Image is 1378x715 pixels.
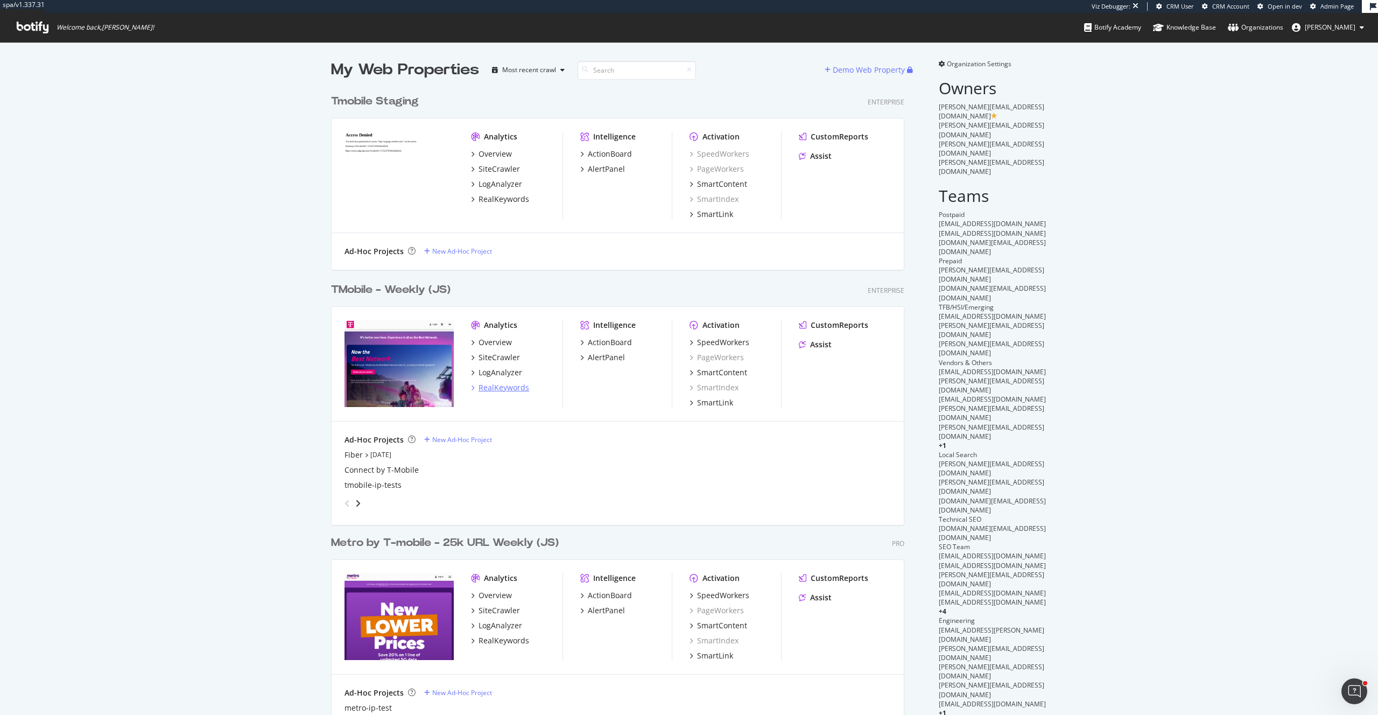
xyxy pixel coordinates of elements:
a: ActionBoard [580,337,632,348]
div: Technical SEO [939,515,1047,524]
div: LogAnalyzer [479,620,522,631]
a: PageWorkers [690,164,744,174]
a: SmartLink [690,209,733,220]
span: CRM Account [1212,2,1249,10]
h2: Teams [939,187,1047,205]
div: LogAnalyzer [479,179,522,190]
a: Botify Academy [1084,13,1141,42]
div: Ad-Hoc Projects [344,688,404,698]
div: AlertPanel [588,352,625,363]
div: SmartContent [697,620,747,631]
a: SmartContent [690,620,747,631]
iframe: Intercom live chat [1341,678,1367,704]
div: Activation [702,131,740,142]
div: SpeedWorkers [697,337,749,348]
span: CRM User [1166,2,1194,10]
div: Postpaid [939,210,1047,219]
span: [EMAIL_ADDRESS][DOMAIN_NAME] [939,561,1046,570]
div: My Web Properties [331,59,479,81]
div: Botify Academy [1084,22,1141,33]
a: PageWorkers [690,605,744,616]
a: SiteCrawler [471,352,520,363]
a: New Ad-Hoc Project [424,435,492,444]
div: SmartContent [697,179,747,190]
div: RealKeywords [479,382,529,393]
div: SmartContent [697,367,747,378]
a: PageWorkers [690,352,744,363]
div: Activation [702,573,740,584]
a: SpeedWorkers [690,149,749,159]
a: LogAnalyzer [471,367,522,378]
a: Demo Web Property [825,65,907,74]
div: CustomReports [811,320,868,331]
div: Tmobile Staging [331,94,419,109]
div: RealKeywords [479,635,529,646]
span: [PERSON_NAME][EMAIL_ADDRESS][DOMAIN_NAME] [939,404,1044,422]
span: [DOMAIN_NAME][EMAIL_ADDRESS][DOMAIN_NAME] [939,524,1046,542]
a: Overview [471,590,512,601]
div: Engineering [939,616,1047,625]
span: [EMAIL_ADDRESS][DOMAIN_NAME] [939,588,1046,598]
a: ActionBoard [580,590,632,601]
span: [PERSON_NAME][EMAIL_ADDRESS][DOMAIN_NAME] [939,139,1044,158]
button: Most recent crawl [488,61,569,79]
span: [EMAIL_ADDRESS][DOMAIN_NAME] [939,395,1046,404]
a: Overview [471,337,512,348]
a: RealKeywords [471,635,529,646]
span: Organization Settings [947,59,1011,68]
a: Organizations [1228,13,1283,42]
div: metro-ip-test [344,703,392,713]
a: RealKeywords [471,194,529,205]
a: SpeedWorkers [690,590,749,601]
a: Assist [799,592,832,603]
a: SpeedWorkers [690,337,749,348]
a: ActionBoard [580,149,632,159]
div: Most recent crawl [502,67,556,73]
div: Ad-Hoc Projects [344,246,404,257]
span: [EMAIL_ADDRESS][DOMAIN_NAME] [939,312,1046,321]
span: [EMAIL_ADDRESS][DOMAIN_NAME] [939,229,1046,238]
div: Viz Debugger: [1092,2,1130,11]
a: SmartContent [690,179,747,190]
div: Intelligence [593,131,636,142]
div: Analytics [484,320,517,331]
span: [EMAIL_ADDRESS][PERSON_NAME][DOMAIN_NAME] [939,626,1044,644]
a: CRM User [1156,2,1194,11]
a: Metro by T-mobile - 25k URL Weekly (JS) [331,535,563,551]
a: Overview [471,149,512,159]
span: [EMAIL_ADDRESS][DOMAIN_NAME] [939,699,1046,709]
div: angle-left [340,495,354,512]
div: Prepaid [939,256,1047,265]
a: LogAnalyzer [471,179,522,190]
img: tmobilestaging.com [344,131,454,219]
span: [PERSON_NAME][EMAIL_ADDRESS][DOMAIN_NAME] [939,321,1044,339]
div: New Ad-Hoc Project [432,688,492,697]
a: tmobile-ip-tests [344,480,402,490]
div: Analytics [484,573,517,584]
a: [DATE] [370,450,391,459]
div: SmartIndex [690,194,739,205]
div: SiteCrawler [479,352,520,363]
div: ActionBoard [588,590,632,601]
span: [PERSON_NAME][EMAIL_ADDRESS][DOMAIN_NAME] [939,423,1044,441]
a: CustomReports [799,131,868,142]
span: [PERSON_NAME][EMAIL_ADDRESS][DOMAIN_NAME] [939,459,1044,478]
div: Activation [702,320,740,331]
a: SiteCrawler [471,164,520,174]
span: [PERSON_NAME][EMAIL_ADDRESS][DOMAIN_NAME] [939,570,1044,588]
div: Analytics [484,131,517,142]
a: Open in dev [1257,2,1302,11]
div: SiteCrawler [479,605,520,616]
div: AlertPanel [588,164,625,174]
span: [PERSON_NAME][EMAIL_ADDRESS][DOMAIN_NAME] [939,644,1044,662]
a: Fiber [344,450,363,460]
div: Pro [892,539,904,548]
img: t-mobile.com [344,320,454,407]
a: SmartIndex [690,635,739,646]
div: angle-right [354,498,362,509]
button: [PERSON_NAME] [1283,19,1373,36]
span: [PERSON_NAME][EMAIL_ADDRESS][DOMAIN_NAME] [939,478,1044,496]
input: Search [578,61,696,80]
